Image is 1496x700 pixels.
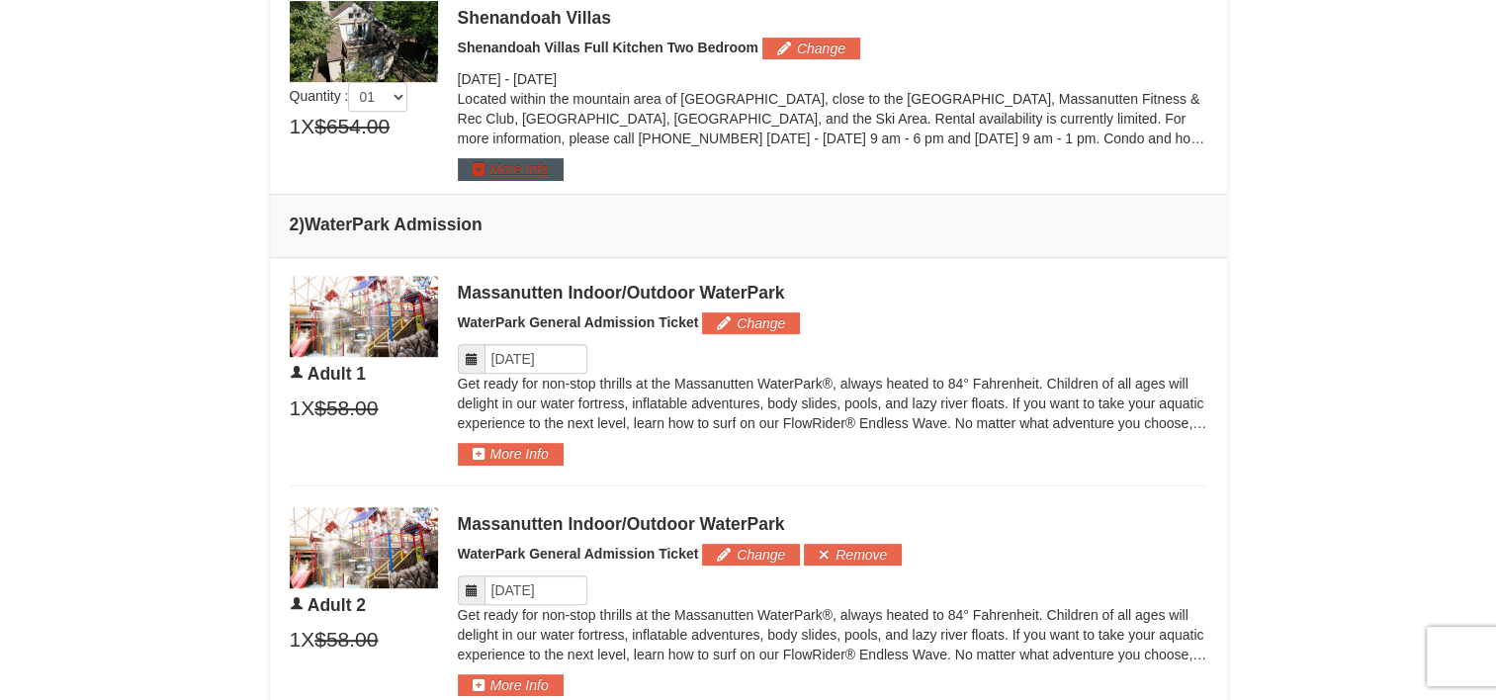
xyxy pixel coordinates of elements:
[458,514,1207,534] div: Massanutten Indoor/Outdoor WaterPark
[301,625,314,655] span: X
[458,283,1207,303] div: Massanutten Indoor/Outdoor WaterPark
[458,89,1207,148] p: Located within the mountain area of [GEOGRAPHIC_DATA], close to the [GEOGRAPHIC_DATA], Massanutte...
[308,595,366,615] span: Adult 2
[290,507,438,588] img: 6619917-1403-22d2226d.jpg
[513,71,557,87] span: [DATE]
[458,158,564,180] button: More Info
[458,546,699,562] span: WaterPark General Admission Ticket
[762,38,860,59] button: Change
[458,443,564,465] button: More Info
[290,88,408,104] span: Quantity :
[314,112,390,141] span: $654.00
[290,1,438,82] img: 19219019-2-e70bf45f.jpg
[301,394,314,423] span: X
[290,394,302,423] span: 1
[702,312,800,334] button: Change
[458,8,1207,28] div: Shenandoah Villas
[290,112,302,141] span: 1
[458,605,1207,664] p: Get ready for non-stop thrills at the Massanutten WaterPark®, always heated to 84° Fahrenheit. Ch...
[458,674,564,696] button: More Info
[458,40,758,55] span: Shenandoah Villas Full Kitchen Two Bedroom
[702,544,800,566] button: Change
[290,276,438,357] img: 6619917-1403-22d2226d.jpg
[314,394,378,423] span: $58.00
[308,364,366,384] span: Adult 1
[290,625,302,655] span: 1
[301,112,314,141] span: X
[458,314,699,330] span: WaterPark General Admission Ticket
[314,625,378,655] span: $58.00
[804,544,902,566] button: Remove
[458,374,1207,433] p: Get ready for non-stop thrills at the Massanutten WaterPark®, always heated to 84° Fahrenheit. Ch...
[290,215,1207,234] h4: 2 WaterPark Admission
[504,71,509,87] span: -
[458,71,501,87] span: [DATE]
[299,215,305,234] span: )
